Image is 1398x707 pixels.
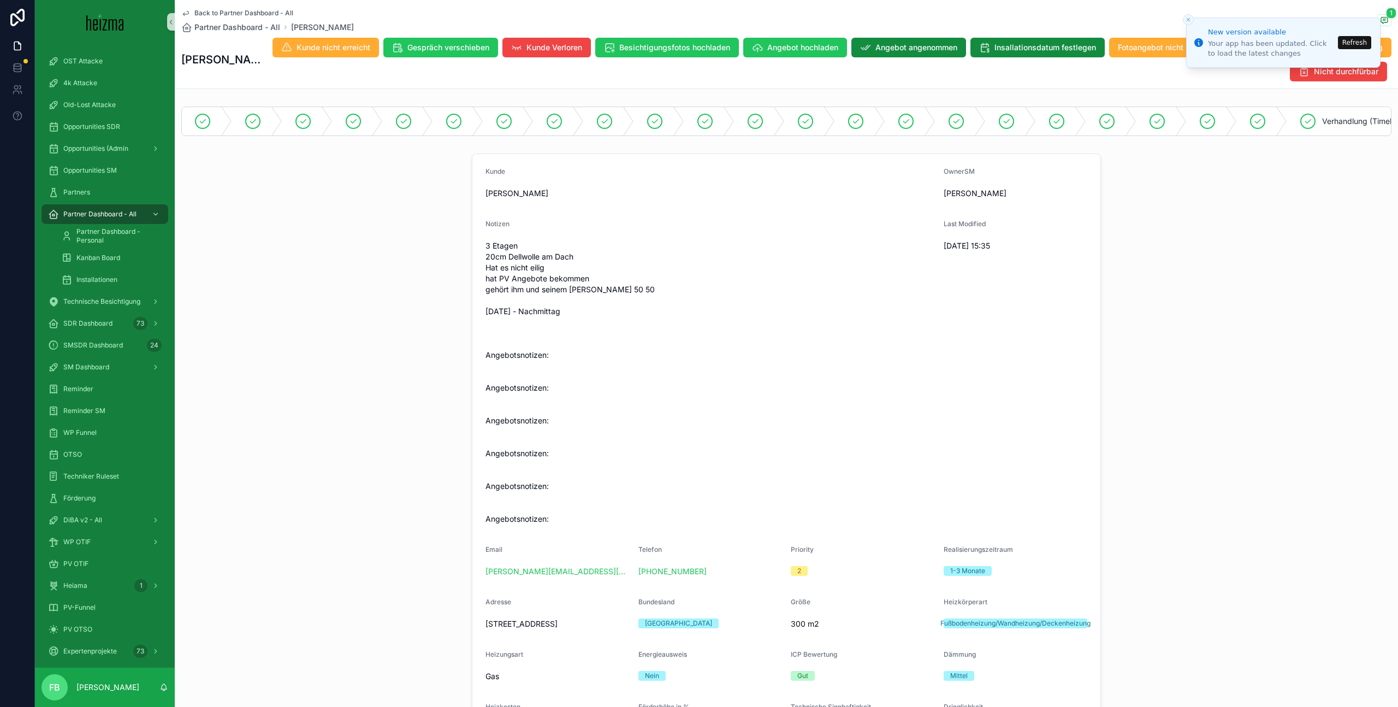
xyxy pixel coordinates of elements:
[743,38,847,57] button: Angebot hochladen
[383,38,498,57] button: Gespräch verschieben
[63,559,88,568] span: PV OTIF
[63,341,123,350] span: SMSDR Dashboard
[944,167,975,175] span: OwnerSM
[63,210,137,219] span: Partner Dashboard - All
[76,227,157,245] span: Partner Dashboard - Personal
[63,166,117,175] span: Opportunities SM
[42,292,168,311] a: Technische Besichtigung
[950,671,968,681] div: Mittel
[42,51,168,71] a: OST Attacke
[181,52,263,67] h1: [PERSON_NAME]
[851,38,966,57] button: Angebot angenommen
[407,42,489,53] span: Gespräch verschieben
[502,38,591,57] button: Kunde Verloren
[42,576,168,596] a: Heiama1
[76,275,117,284] span: Installationen
[638,566,707,577] a: [PHONE_NUMBER]
[63,472,119,481] span: Techniker Ruleset
[42,95,168,115] a: Old-Lost Attacke
[42,598,168,617] a: PV-Funnel
[181,22,280,33] a: Partner Dashboard - All
[63,101,116,109] span: Old-Lost Attacke
[42,379,168,399] a: Reminder
[86,13,124,31] img: App logo
[63,647,117,656] span: Expertenprojekte
[950,566,985,576] div: 1-3 Monate
[42,641,168,661] a: Expertenprojekte73
[485,220,510,228] span: Notizen
[63,385,93,393] span: Reminder
[994,42,1096,53] span: Insallationsdatum festlegen
[645,671,659,681] div: Nein
[55,270,168,290] a: Installationen
[55,226,168,246] a: Partner Dashboard - Personal
[875,42,957,53] span: Angebot angenommen
[638,545,662,553] span: Telefon
[42,161,168,180] a: Opportunities SM
[767,42,838,53] span: Angebot hochladen
[42,467,168,486] a: Techniker Ruleset
[42,335,168,355] a: SMSDR Dashboard24
[63,363,109,372] span: SM Dashboard
[63,494,96,503] span: Förderung
[63,625,92,634] span: PV OTSO
[645,618,712,628] div: [GEOGRAPHIC_DATA]
[526,42,582,53] span: Kunde Verloren
[619,42,730,53] span: Besichtigungsfotos hochladen
[63,144,128,153] span: Opportunities (Admin
[42,314,168,333] a: SDR Dashboard73
[1118,42,1217,53] span: Fotoangebot nicht machbar
[42,488,168,508] a: Förderung
[42,357,168,377] a: SM Dashboard
[1183,14,1194,25] button: Close toast
[1338,36,1371,49] button: Refresh
[944,188,1006,199] span: [PERSON_NAME]
[63,319,112,328] span: SDR Dashboard
[944,220,986,228] span: Last Modified
[291,22,354,33] a: [PERSON_NAME]
[49,681,60,694] span: FB
[485,167,505,175] span: Kunde
[42,139,168,158] a: Opportunities (Admin
[791,650,837,658] span: ICP Bewertung
[133,317,147,330] div: 73
[638,598,674,606] span: Bundesland
[1208,39,1335,58] div: Your app has been updated. Click to load the latest changes
[42,182,168,202] a: Partners
[485,618,630,629] span: [STREET_ADDRESS]
[1208,27,1335,38] div: New version available
[42,423,168,443] a: WP Funnel
[791,598,810,606] span: Größe
[147,339,162,352] div: 24
[595,38,739,57] button: Besichtigungsfotos hochladen
[797,671,808,681] div: Gut
[485,650,523,658] span: Heizungsart
[791,618,935,629] span: 300 m2
[63,188,90,197] span: Partners
[944,650,976,658] span: Dämmung
[63,57,103,66] span: OST Attacke
[181,9,293,17] a: Back to Partner Dashboard - All
[42,554,168,574] a: PV OTIF
[42,532,168,552] a: WP OTIF
[55,248,168,268] a: Kanban Board
[1314,66,1378,77] span: Nicht durchfürbar
[194,9,293,17] span: Back to Partner Dashboard - All
[944,545,1013,553] span: Realisierungszeitraum
[42,204,168,224] a: Partner Dashboard - All
[63,79,97,87] span: 4k Attacke
[944,598,987,606] span: Heizkörperart
[76,682,139,693] p: [PERSON_NAME]
[76,254,120,262] span: Kanban Board
[485,188,935,199] span: [PERSON_NAME]
[133,645,147,658] div: 73
[63,603,96,612] span: PV-Funnel
[940,618,1091,628] div: Fußbodenheizung/Wandheizung/Deckenheizung
[1109,38,1226,57] button: Fotoangebot nicht machbar
[42,401,168,421] a: Reminder SM
[1290,62,1387,81] button: Nicht durchfürbar
[63,516,102,525] span: DiBA v2 - All
[42,620,168,639] a: PV OTSO
[944,240,1088,251] span: [DATE] 15:35
[791,545,814,553] span: Priority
